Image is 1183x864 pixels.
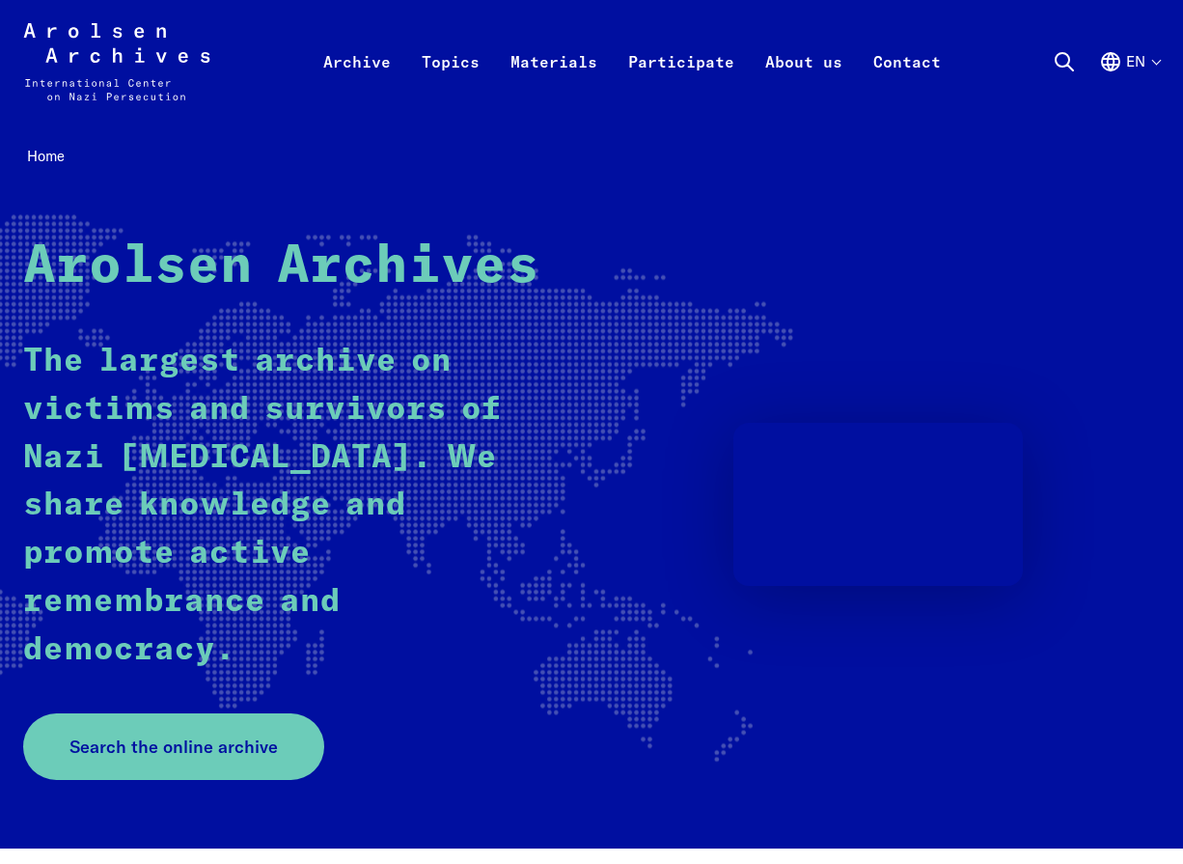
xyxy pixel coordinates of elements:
a: Participate [613,46,750,124]
nav: Breadcrumb [23,142,1160,171]
p: The largest archive on victims and survivors of Nazi [MEDICAL_DATA]. We share knowledge and promo... [23,338,558,674]
a: Archive [308,46,406,124]
span: Home [27,147,65,165]
a: Search the online archive [23,713,324,780]
a: Topics [406,46,495,124]
strong: Arolsen Archives [23,240,539,293]
a: Materials [495,46,613,124]
button: English, language selection [1099,50,1160,120]
nav: Primary [308,23,956,100]
a: Contact [858,46,956,124]
span: Search the online archive [69,734,278,760]
a: About us [750,46,858,124]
